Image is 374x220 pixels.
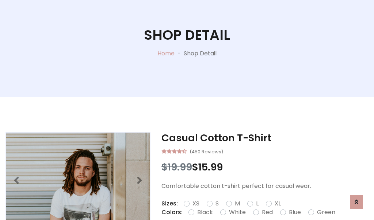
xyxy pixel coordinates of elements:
[235,199,240,208] label: M
[275,199,281,208] label: XL
[144,27,230,43] h1: Shop Detail
[184,49,217,58] p: Shop Detail
[192,199,199,208] label: XS
[161,161,369,173] h3: $
[190,147,223,156] small: (450 Reviews)
[215,199,219,208] label: S
[256,199,259,208] label: L
[175,49,184,58] p: -
[161,199,178,208] p: Sizes:
[289,208,301,217] label: Blue
[161,132,369,144] h3: Casual Cotton T-Shirt
[157,49,175,58] a: Home
[197,208,213,217] label: Black
[161,208,183,217] p: Colors:
[317,208,335,217] label: Green
[198,160,223,174] span: 15.99
[262,208,273,217] label: Red
[161,182,369,190] p: Comfortable cotton t-shirt perfect for casual wear.
[161,160,192,174] span: $19.99
[229,208,246,217] label: White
